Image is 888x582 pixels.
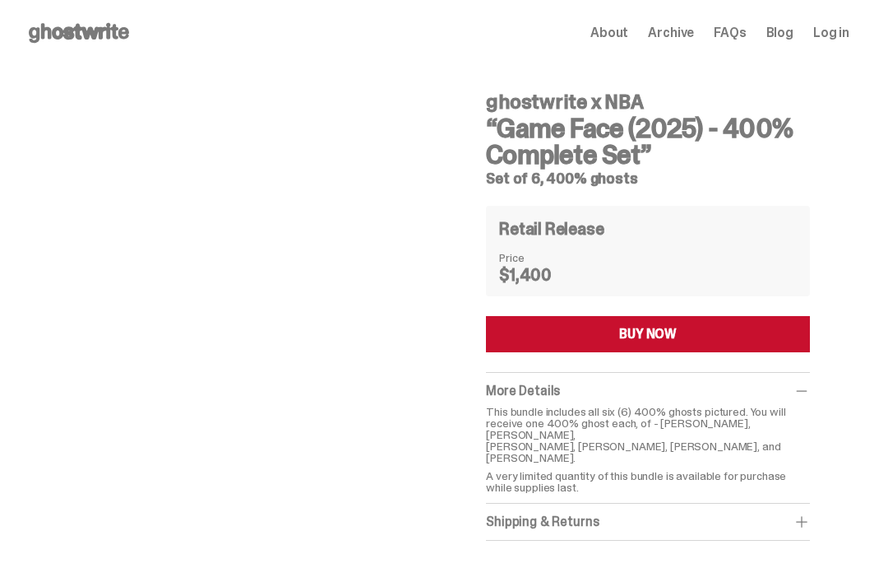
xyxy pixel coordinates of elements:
[648,26,694,40] a: Archive
[766,26,793,40] a: Blog
[486,115,810,168] h3: “Game Face (2025) - 400% Complete Set”
[499,267,581,283] dd: $1,400
[486,514,810,530] div: Shipping & Returns
[499,221,604,237] h4: Retail Release
[486,382,560,399] span: More Details
[486,316,810,352] button: BUY NOW
[813,26,849,40] a: Log in
[714,26,746,40] a: FAQs
[486,470,810,493] p: A very limited quantity of this bundle is available for purchase while supplies last.
[590,26,628,40] a: About
[499,252,581,263] dt: Price
[486,171,810,186] h5: Set of 6, 400% ghosts
[619,328,677,341] div: BUY NOW
[486,92,810,112] h4: ghostwrite x NBA
[486,406,810,463] p: This bundle includes all six (6) 400% ghosts pictured. You will receive one 400% ghost each, of -...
